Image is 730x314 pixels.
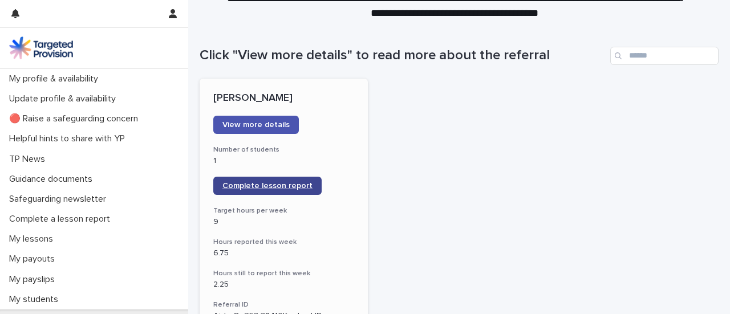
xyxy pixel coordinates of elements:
a: Complete lesson report [213,177,322,195]
h3: Hours reported this week [213,238,354,247]
input: Search [610,47,719,65]
p: 6.75 [213,248,354,258]
p: TP News [5,154,54,165]
p: Helpful hints to share with YP [5,133,134,144]
p: Complete a lesson report [5,214,119,225]
h3: Target hours per week [213,206,354,215]
h1: Click "View more details" to read more about the referral [200,47,606,64]
p: My lessons [5,234,62,244]
p: My payslips [5,274,64,285]
span: Complete lesson report [222,182,313,190]
p: My students [5,294,67,305]
p: 9 [213,217,354,227]
h3: Number of students [213,145,354,154]
a: View more details [213,116,299,134]
img: M5nRWzHhSzIhMunXDL62 [9,36,73,59]
p: My payouts [5,254,64,264]
h3: Hours still to report this week [213,269,354,278]
h3: Referral ID [213,300,354,309]
p: Safeguarding newsletter [5,194,115,205]
p: 2.25 [213,280,354,289]
p: Guidance documents [5,174,102,185]
p: 1 [213,156,354,166]
p: 🔴 Raise a safeguarding concern [5,113,147,124]
p: Update profile & availability [5,93,125,104]
p: My profile & availability [5,74,107,84]
span: View more details [222,121,290,129]
p: [PERSON_NAME] [213,92,354,105]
